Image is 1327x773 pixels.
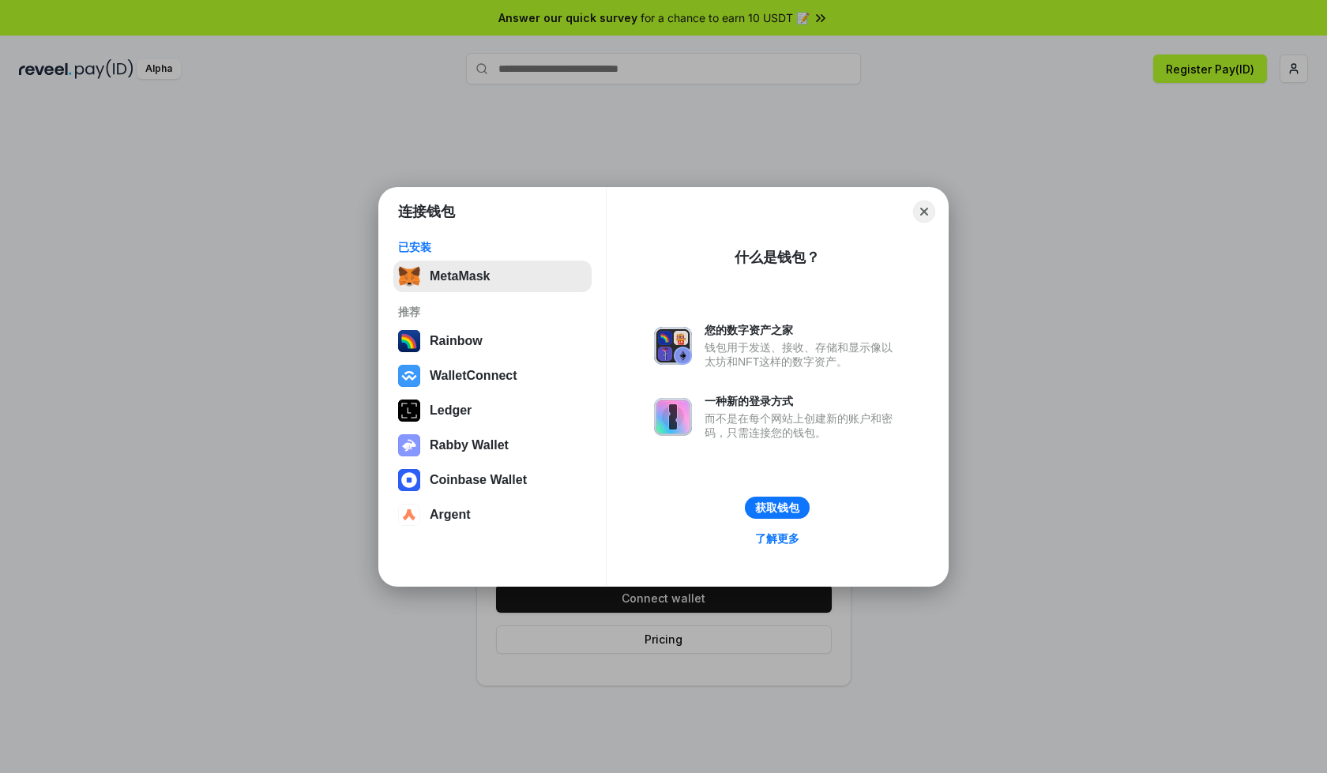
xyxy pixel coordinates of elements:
[913,201,935,223] button: Close
[654,327,692,365] img: svg+xml,%3Csvg%20xmlns%3D%22http%3A%2F%2Fwww.w3.org%2F2000%2Fsvg%22%20fill%3D%22none%22%20viewBox...
[398,434,420,456] img: svg+xml,%3Csvg%20xmlns%3D%22http%3A%2F%2Fwww.w3.org%2F2000%2Fsvg%22%20fill%3D%22none%22%20viewBox...
[746,528,809,549] a: 了解更多
[398,330,420,352] img: svg+xml,%3Csvg%20width%3D%22120%22%20height%3D%22120%22%20viewBox%3D%220%200%20120%20120%22%20fil...
[398,504,420,526] img: svg+xml,%3Csvg%20width%3D%2228%22%20height%3D%2228%22%20viewBox%3D%220%200%2028%2028%22%20fill%3D...
[393,360,592,392] button: WalletConnect
[398,265,420,287] img: svg+xml,%3Csvg%20fill%3D%22none%22%20height%3D%2233%22%20viewBox%3D%220%200%2035%2033%22%20width%...
[430,334,483,348] div: Rainbow
[654,398,692,436] img: svg+xml,%3Csvg%20xmlns%3D%22http%3A%2F%2Fwww.w3.org%2F2000%2Fsvg%22%20fill%3D%22none%22%20viewBox...
[430,508,471,522] div: Argent
[393,430,592,461] button: Rabby Wallet
[705,394,900,408] div: 一种新的登录方式
[705,411,900,440] div: 而不是在每个网站上创建新的账户和密码，只需连接您的钱包。
[398,305,587,319] div: 推荐
[705,340,900,369] div: 钱包用于发送、接收、存储和显示像以太坊和NFT这样的数字资产。
[705,323,900,337] div: 您的数字资产之家
[735,248,820,267] div: 什么是钱包？
[745,497,810,519] button: 获取钱包
[393,499,592,531] button: Argent
[430,403,472,418] div: Ledger
[398,400,420,422] img: svg+xml,%3Csvg%20xmlns%3D%22http%3A%2F%2Fwww.w3.org%2F2000%2Fsvg%22%20width%3D%2228%22%20height%3...
[398,365,420,387] img: svg+xml,%3Csvg%20width%3D%2228%22%20height%3D%2228%22%20viewBox%3D%220%200%2028%2028%22%20fill%3D...
[393,325,592,357] button: Rainbow
[398,240,587,254] div: 已安装
[398,469,420,491] img: svg+xml,%3Csvg%20width%3D%2228%22%20height%3D%2228%22%20viewBox%3D%220%200%2028%2028%22%20fill%3D...
[755,531,799,546] div: 了解更多
[398,202,455,221] h1: 连接钱包
[393,261,592,292] button: MetaMask
[755,501,799,515] div: 获取钱包
[430,473,527,487] div: Coinbase Wallet
[393,464,592,496] button: Coinbase Wallet
[393,395,592,426] button: Ledger
[430,269,490,283] div: MetaMask
[430,438,509,452] div: Rabby Wallet
[430,369,517,383] div: WalletConnect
